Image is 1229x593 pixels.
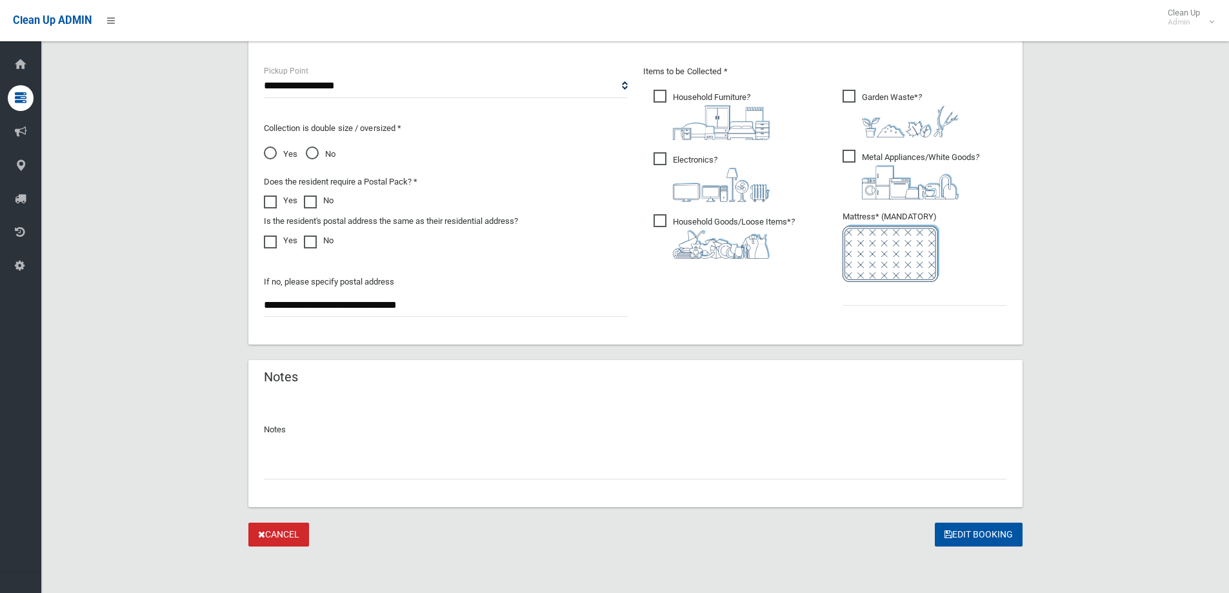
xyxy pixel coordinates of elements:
label: No [304,193,334,208]
span: Household Furniture [654,90,770,140]
span: Yes [264,146,297,162]
header: Notes [248,365,314,390]
i: ? [673,155,770,202]
img: 36c1b0289cb1767239cdd3de9e694f19.png [862,165,959,199]
img: aa9efdbe659d29b613fca23ba79d85cb.png [673,105,770,140]
img: 4fd8a5c772b2c999c83690221e5242e0.png [862,105,959,137]
i: ? [862,92,959,137]
label: Is the resident's postal address the same as their residential address? [264,214,518,229]
a: Cancel [248,523,309,547]
span: Household Goods/Loose Items* [654,214,795,259]
label: No [304,233,334,248]
span: Mattress* (MANDATORY) [843,212,1007,282]
label: Does the resident require a Postal Pack? * [264,174,417,190]
span: No [306,146,335,162]
img: b13cc3517677393f34c0a387616ef184.png [673,230,770,259]
span: Electronics [654,152,770,202]
span: Clean Up [1161,8,1213,27]
i: ? [673,217,795,259]
img: e7408bece873d2c1783593a074e5cb2f.png [843,225,939,282]
span: Garden Waste* [843,90,959,137]
button: Edit Booking [935,523,1023,547]
p: Collection is double size / oversized * [264,121,628,136]
label: Yes [264,193,297,208]
p: Notes [264,422,1007,437]
span: Metal Appliances/White Goods [843,150,979,199]
label: If no, please specify postal address [264,274,394,290]
label: Yes [264,233,297,248]
p: Items to be Collected * [643,64,1007,79]
span: Clean Up ADMIN [13,14,92,26]
i: ? [673,92,770,140]
i: ? [862,152,979,199]
img: 394712a680b73dbc3d2a6a3a7ffe5a07.png [673,168,770,202]
small: Admin [1168,17,1200,27]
